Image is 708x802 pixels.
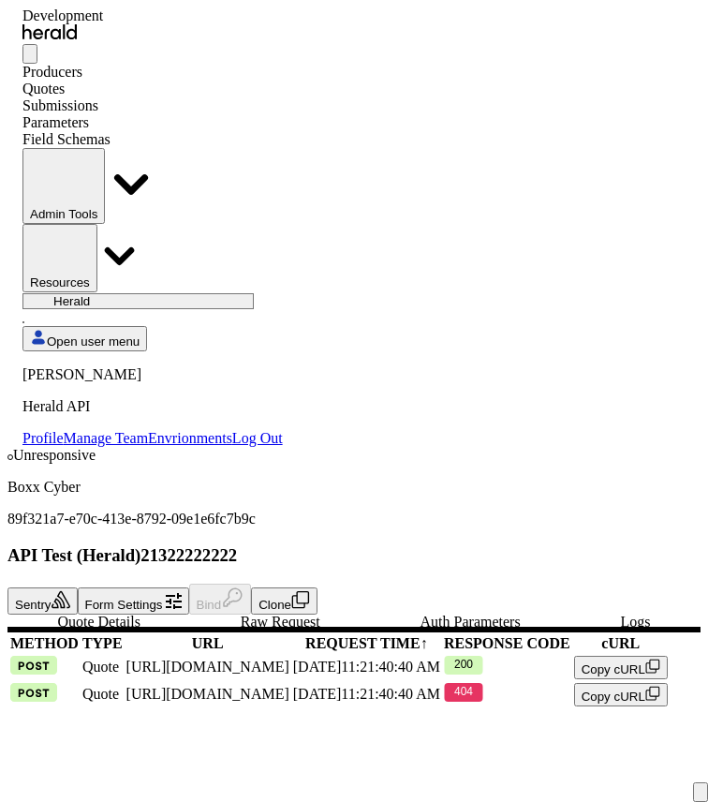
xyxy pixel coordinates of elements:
span: 11:21:40:40 AM [341,659,440,675]
span: Unresponsive [13,447,96,463]
th: cURL [573,634,669,653]
button: Sentry [7,587,78,615]
p: [PERSON_NAME] [22,366,283,383]
text: 404 [454,685,473,698]
button: Copy cURL [574,683,668,706]
span: Quote Details [57,615,140,630]
th: METHOD [9,634,80,653]
a: Profile [22,430,64,446]
div: [URL][DOMAIN_NAME] [126,686,289,703]
span: Raw Request [241,615,320,630]
td: Quote [81,655,124,680]
span: [DATE] [293,659,342,675]
div: Field Schemas [22,131,283,148]
span: Auth Parameters [420,615,521,630]
div: Open user menu [22,366,283,447]
td: Quote [81,682,124,707]
a: Envrionments [148,430,232,446]
div: Development [22,7,283,24]
span: ↑ [420,635,428,651]
button: Copy cURL [574,656,668,679]
a: Log Out [232,430,283,446]
div: Submissions [22,97,283,114]
p: Herald API [22,398,283,415]
button: internal dropdown menu [22,148,105,224]
h3: API Test (Herald)21322222222 [7,545,701,566]
button: Form Settings [78,587,189,615]
img: Herald Logo [22,24,77,40]
span: Open user menu [47,334,140,349]
p: Boxx Cyber [7,479,701,496]
div: Producers [22,64,283,81]
div: Quotes [22,81,283,97]
div: Parameters [22,114,283,131]
button: Resources dropdown menu [22,224,97,292]
th: REQUEST TIME [292,634,441,653]
text: 200 [454,658,473,671]
th: TYPE [81,634,124,653]
span: Logs [621,615,651,630]
span: 11:21:40:40 AM [341,686,440,702]
button: Open user menu [22,326,147,351]
p: 89f321a7-e70c-413e-8792-09e1e6fc7b9c [7,511,701,527]
div: [URL][DOMAIN_NAME] [126,659,289,676]
span: [DATE] [293,686,342,702]
button: Clone [251,587,317,615]
th: URL [125,634,290,653]
button: Bind [189,584,252,615]
a: Manage Team [64,430,149,446]
th: RESPONSE CODE [443,634,571,653]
